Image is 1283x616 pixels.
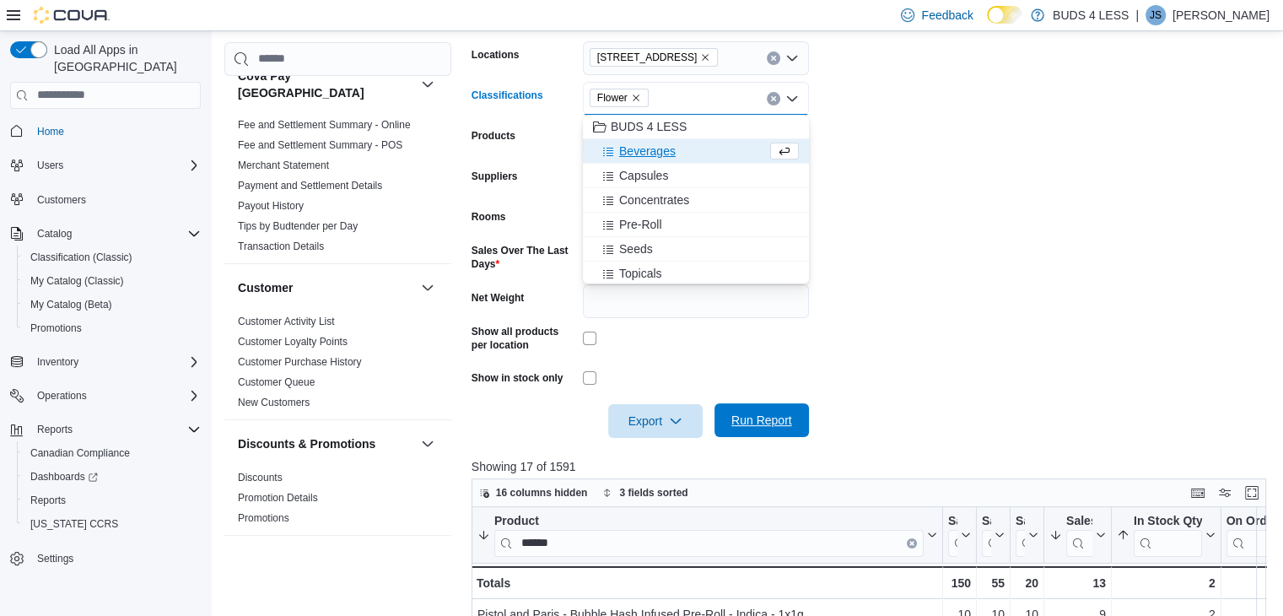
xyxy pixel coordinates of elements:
button: Reports [30,419,79,440]
a: Dashboards [24,467,105,487]
span: Inventory [37,355,78,369]
a: My Catalog (Classic) [24,271,131,291]
button: My Catalog (Classic) [17,269,208,293]
a: Payment and Settlement Details [238,180,382,192]
span: Operations [30,386,201,406]
span: Promotions [238,511,289,525]
nav: Complex example [10,112,201,615]
span: Capsules [619,167,668,184]
a: Dashboards [17,465,208,489]
div: Sales (30 Days) [982,513,991,556]
span: Discounts [238,471,283,484]
span: Dashboards [30,470,98,484]
button: Reports [17,489,208,512]
div: Sales (7 Days) [1066,513,1092,529]
button: Catalog [3,222,208,246]
span: Promotion Details [238,491,318,505]
button: Run Report [714,403,809,437]
button: Users [30,155,70,176]
p: BUDS 4 LESS [1053,5,1129,25]
button: Settings [3,546,208,570]
button: Remove 145 Mapleview Dr W, Unit A from selection in this group [700,52,710,62]
button: Users [3,154,208,177]
div: Sales (14 Days) [1016,513,1025,529]
label: Suppliers [472,170,518,183]
span: Canadian Compliance [24,443,201,463]
button: Cova Pay [GEOGRAPHIC_DATA] [238,68,414,101]
span: My Catalog (Beta) [30,298,112,311]
button: Seeds [583,237,809,262]
a: Discounts [238,472,283,484]
span: Merchant Statement [238,159,329,172]
div: In Stock Qty [1134,513,1202,529]
button: Pre-Roll [583,213,809,237]
a: Promotions [24,318,89,338]
span: Customer Activity List [238,315,335,328]
button: Clear input [907,538,917,548]
a: Reports [24,490,73,511]
button: Discounts & Promotions [238,435,414,452]
span: Home [30,121,201,142]
span: Feedback [921,7,973,24]
span: Flower [590,89,649,107]
span: Topicals [619,265,662,282]
span: Run Report [731,412,792,429]
button: Beverages [583,139,809,164]
a: Transaction Details [238,240,324,252]
a: Home [30,122,71,142]
button: Sales (7 Days) [1049,513,1106,556]
span: Customer Loyalty Points [238,335,348,349]
span: 16 columns hidden [496,486,588,500]
button: Display options [1215,483,1235,503]
span: Settings [30,548,201,569]
span: Catalog [30,224,201,244]
span: Catalog [37,227,72,240]
span: 3 fields sorted [619,486,687,500]
a: Customer Purchase History [238,356,362,368]
div: Sales (7 Days) [1066,513,1092,556]
span: Payout History [238,199,304,213]
a: My Catalog (Beta) [24,294,119,315]
img: Cova [34,7,110,24]
span: Export [618,404,693,438]
button: My Catalog (Beta) [17,293,208,316]
button: Topicals [583,262,809,286]
div: Jon Stephan [1146,5,1166,25]
a: Canadian Compliance [24,443,137,463]
span: My Catalog (Classic) [30,274,124,288]
button: Keyboard shortcuts [1188,483,1208,503]
div: Choose from the following options [583,115,809,555]
button: In Stock Qty [1117,513,1216,556]
a: Merchant Statement [238,159,329,171]
button: Concentrates [583,188,809,213]
span: Seeds [619,240,653,257]
span: Reports [30,494,66,507]
span: Promotions [30,322,82,335]
span: 145 Mapleview Dr W, Unit A [590,48,719,67]
a: Fee and Settlement Summary - POS [238,139,402,151]
span: Users [37,159,63,172]
button: Cova Pay [GEOGRAPHIC_DATA] [418,74,438,95]
button: Inventory [30,352,85,372]
button: Home [3,119,208,143]
label: Net Weight [472,291,524,305]
span: Reports [24,490,201,511]
a: [US_STATE] CCRS [24,514,125,534]
span: Operations [37,389,87,403]
span: Users [30,155,201,176]
a: Tips by Budtender per Day [238,220,358,232]
a: Customer Queue [238,376,315,388]
span: Reports [30,419,201,440]
span: [US_STATE] CCRS [30,517,118,531]
button: 16 columns hidden [472,483,595,503]
button: Sales (30 Days) [982,513,1005,556]
span: Tips by Budtender per Day [238,219,358,233]
div: 13 [1049,573,1106,593]
a: Customer Activity List [238,316,335,327]
div: Discounts & Promotions [224,467,451,535]
div: Cova Pay [GEOGRAPHIC_DATA] [224,115,451,263]
span: Load All Apps in [GEOGRAPHIC_DATA] [47,41,201,75]
div: Customer [224,311,451,419]
button: Operations [3,384,208,408]
span: [STREET_ADDRESS] [597,49,698,66]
